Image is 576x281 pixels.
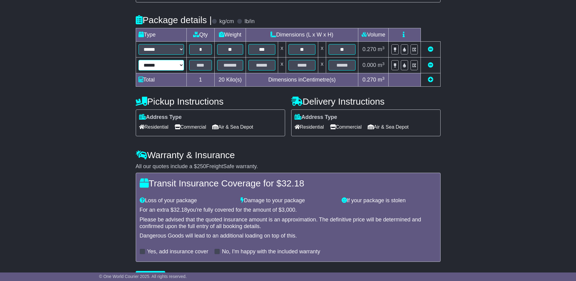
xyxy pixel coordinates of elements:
td: Dimensions (L x W x H) [246,28,358,42]
td: 1 [186,73,215,87]
sup: 3 [382,61,385,66]
a: Add new item [428,77,433,83]
span: m [378,46,385,52]
span: Air & Sea Depot [212,122,253,132]
span: Residential [139,122,169,132]
a: Remove this item [428,62,433,68]
span: 0.270 [363,46,376,52]
a: Remove this item [428,46,433,52]
span: Commercial [330,122,362,132]
td: Dimensions in Centimetre(s) [246,73,358,87]
label: Yes, add insurance cover [147,248,208,255]
td: Kilo(s) [215,73,246,87]
h4: Pickup Instructions [136,96,285,106]
span: 3,000 [281,207,295,213]
span: 0.000 [363,62,376,68]
td: x [278,57,286,73]
td: Total [136,73,186,87]
sup: 3 [382,46,385,50]
span: m [378,77,385,83]
div: Please be advised that the quoted insurance amount is an approximation. The definitive price will... [140,217,437,230]
td: Qty [186,28,215,42]
span: 32.18 [281,178,304,188]
label: No, I'm happy with the included warranty [222,248,320,255]
div: Loss of your package [137,197,238,204]
span: 250 [197,163,206,169]
span: Residential [295,122,324,132]
div: Damage to your package [237,197,339,204]
label: kg/cm [219,18,234,25]
span: 20 [219,77,225,83]
h4: Delivery Instructions [291,96,441,106]
h4: Warranty & Insurance [136,150,441,160]
td: x [278,42,286,57]
td: Type [136,28,186,42]
h4: Package details | [136,15,212,25]
div: If your package is stolen [339,197,440,204]
div: All our quotes include a $ FreightSafe warranty. [136,163,441,170]
label: Address Type [295,114,337,121]
span: 32.18 [174,207,187,213]
span: m [378,62,385,68]
span: Air & Sea Depot [368,122,409,132]
td: x [318,42,326,57]
label: lb/in [244,18,254,25]
span: 0.270 [363,77,376,83]
div: For an extra $ you're fully covered for the amount of $ . [140,207,437,213]
td: Weight [215,28,246,42]
span: © One World Courier 2025. All rights reserved. [99,274,187,279]
sup: 3 [382,76,385,81]
div: Dangerous Goods will lead to an additional loading on top of this. [140,233,437,239]
td: Volume [358,28,389,42]
span: Commercial [175,122,206,132]
td: x [318,57,326,73]
label: Address Type [139,114,182,121]
h4: Transit Insurance Coverage for $ [140,178,437,188]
